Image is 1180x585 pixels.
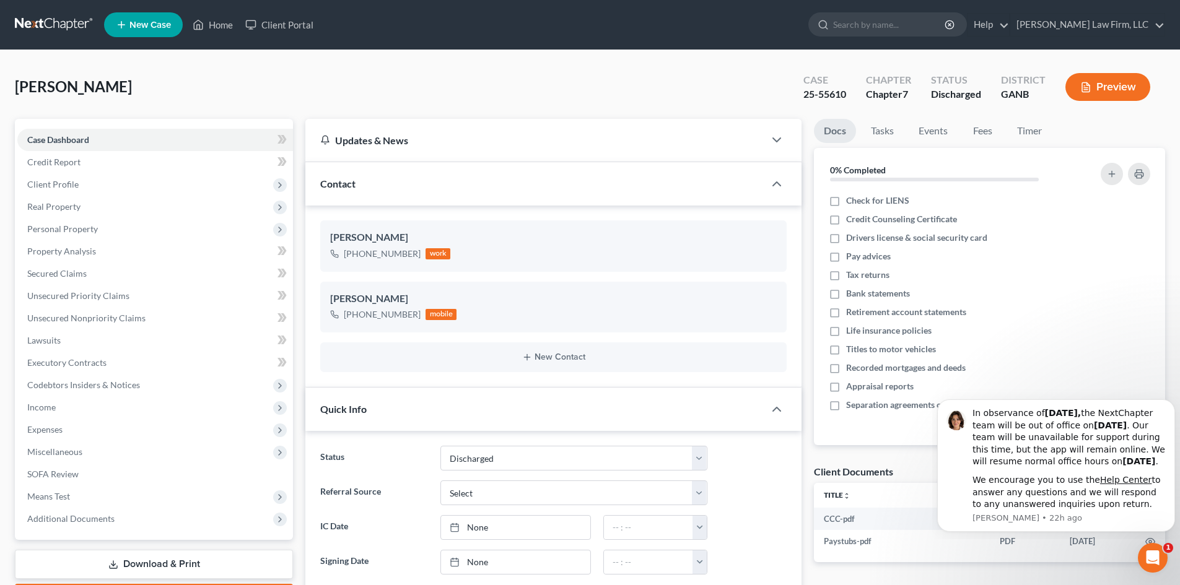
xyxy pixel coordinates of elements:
strong: 0% Completed [830,165,886,175]
div: Discharged [931,87,981,102]
iframe: Intercom live chat [1138,543,1168,573]
span: Separation agreements or decrees of divorces [846,399,1021,411]
span: Secured Claims [27,268,87,279]
span: Contact [320,178,356,189]
a: SOFA Review [17,463,293,485]
span: Retirement account statements [846,306,966,318]
button: New Contact [330,352,777,362]
a: Events [909,119,958,143]
span: SOFA Review [27,469,79,479]
a: Unsecured Nonpriority Claims [17,307,293,329]
td: PDF [990,530,1060,552]
span: Real Property [27,201,81,212]
div: District [1001,73,1046,87]
div: Client Documents [814,465,893,478]
span: Check for LIENS [846,194,909,207]
div: [PHONE_NUMBER] [344,248,421,260]
label: Signing Date [314,550,434,574]
a: None [441,516,590,539]
label: Status [314,446,434,470]
a: Fees [963,119,1002,143]
a: Case Dashboard [17,129,293,151]
span: Tax returns [846,269,889,281]
a: Download & Print [15,550,293,579]
span: Personal Property [27,223,98,234]
a: Property Analysis [17,240,293,262]
a: Timer [1007,119,1052,143]
a: [PERSON_NAME] Law Firm, LLC [1010,14,1165,36]
span: Recorded mortgages and deeds [846,362,966,374]
span: Additional Documents [27,513,115,524]
label: Referral Source [314,480,434,505]
div: GANB [1001,87,1046,102]
div: 25-55610 [803,87,846,102]
div: Case [803,73,846,87]
span: Property Analysis [27,246,96,256]
span: Credit Report [27,157,81,167]
span: Credit Counseling Certificate [846,213,957,225]
div: work [426,248,450,259]
span: Unsecured Priority Claims [27,290,129,301]
a: Executory Contracts [17,352,293,374]
span: Lawsuits [27,335,61,345]
span: 7 [902,88,908,100]
td: [DATE] [1060,530,1135,552]
button: Preview [1065,73,1150,101]
span: Unsecured Nonpriority Claims [27,313,146,323]
a: Client Portal [239,14,320,36]
span: Client Profile [27,179,79,189]
div: [PHONE_NUMBER] [344,308,421,321]
a: Lawsuits [17,329,293,352]
input: -- : -- [604,516,693,539]
span: Expenses [27,424,63,435]
span: Income [27,402,56,412]
span: Titles to motor vehicles [846,343,936,355]
div: Chapter [866,73,911,87]
span: 1 [1163,543,1173,553]
span: Appraisal reports [846,380,914,392]
iframe: Intercom notifications message [932,376,1180,539]
div: Chapter [866,87,911,102]
div: Updates & News [320,134,750,147]
i: unfold_more [843,492,850,500]
div: [PERSON_NAME] [330,292,777,306]
span: Miscellaneous [27,446,82,457]
span: Quick Info [320,403,367,415]
td: Paystubs-pdf [814,530,990,552]
span: Drivers license & social security card [846,232,987,244]
a: None [441,550,590,574]
a: Credit Report [17,151,293,173]
span: Executory Contracts [27,357,107,368]
span: Case Dashboard [27,134,89,145]
a: Secured Claims [17,262,293,285]
label: IC Date [314,515,434,540]
a: Help [968,14,1009,36]
span: Pay advices [846,250,891,262]
div: [PERSON_NAME] [330,230,777,245]
a: Home [186,14,239,36]
span: Life insurance policies [846,324,932,337]
div: Status [931,73,981,87]
span: [PERSON_NAME] [15,77,132,95]
span: Codebtors Insiders & Notices [27,379,140,390]
input: Search by name... [833,13,946,36]
span: Means Test [27,491,70,501]
a: Tasks [861,119,904,143]
a: Docs [814,119,856,143]
span: Bank statements [846,287,910,300]
div: mobile [426,309,457,320]
input: -- : -- [604,550,693,574]
td: CCC-pdf [814,508,990,530]
a: Titleunfold_more [824,490,850,500]
span: New Case [129,20,171,30]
